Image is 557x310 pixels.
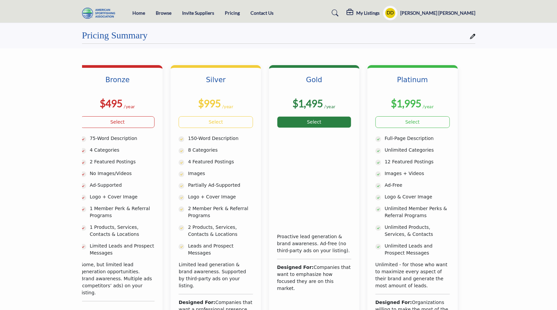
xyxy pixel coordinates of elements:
[182,10,214,16] a: Invite Suppliers
[347,9,380,17] div: My Listings
[80,76,155,93] h3: Bronze
[179,116,253,128] a: Select
[90,193,155,200] p: Logo + Cover Image
[100,97,122,109] b: $495
[156,10,171,16] a: Browse
[188,147,253,154] p: 8 Categories
[385,158,450,165] p: 12 Featured Postings
[385,193,450,200] p: Logo & Cover Image
[90,170,155,177] p: No Images/Videos
[277,233,351,254] p: Proactive lead generation & brand awareness. Ad-free (no third-party ads on your listing).
[324,104,336,109] sub: /year
[277,264,351,292] div: Companies that want to emphasize how focused they are on this market.
[385,243,450,257] p: Unlimited Leads and Prospect Messages
[188,243,253,257] p: Leads and Prospect Messages
[375,116,450,128] a: Select
[423,104,434,109] sub: /year
[188,170,253,177] p: Images
[383,6,398,20] button: Show hide supplier dropdown
[222,104,234,109] sub: /year
[198,97,221,109] b: $995
[277,265,314,270] b: Designed For:
[179,261,253,289] p: Limited lead generation & brand awareness. Supported by third-party ads on your listing.
[188,182,253,189] p: Partially Ad-Supported
[179,300,215,305] b: Designed For:
[385,224,450,238] p: Unlimited Products, Services, & Contacts
[188,193,253,200] p: Logo + Cover Image
[250,10,273,16] a: Contact Us
[391,97,421,109] b: $1,995
[325,8,343,18] a: Search
[188,205,253,219] p: 2 Member Perk & Referral Programs
[90,135,155,142] p: 75-Word Description
[90,224,155,238] p: 1 Products, Services, Contacts & Locations
[356,10,380,16] h5: My Listings
[80,116,155,128] a: Select
[188,135,253,142] p: 150-Word Description
[400,10,475,16] h5: [PERSON_NAME] [PERSON_NAME]
[277,76,351,93] h3: Gold
[90,205,155,219] p: 1 Member Perk & Referral Programs
[188,158,253,165] p: 4 Featured Postings
[90,243,155,257] p: Limited Leads and Prospect Messages
[225,10,240,16] a: Pricing
[375,300,412,305] b: Designed For:
[385,205,450,219] p: Unlimited Member Perks & Referral Programs
[385,135,450,142] p: Full-Page Description
[82,8,118,19] img: Site Logo
[82,30,148,41] h2: Pricing Summary
[385,170,450,177] p: Images + Videos
[124,104,135,109] sub: /year
[277,116,351,128] a: Select
[385,147,450,154] p: Unlimited Categories
[90,182,155,189] p: Ad-Supported
[90,158,155,165] p: 2 Featured Postings
[375,76,450,93] h3: Platinum
[293,97,323,109] b: $1,495
[132,10,145,16] a: Home
[179,76,253,93] h3: Silver
[375,261,450,289] p: Unlimited - for those who want to maximize every aspect of their brand and generate the most amou...
[385,182,450,189] p: Ad-Free
[90,147,155,154] p: 4 Categories
[188,224,253,238] p: 2 Products, Services, Contacts & Locations
[80,261,155,296] p: Some, but limited lead generation opportunities. Brand awareness. Multiple ads (competitors’ ads)...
